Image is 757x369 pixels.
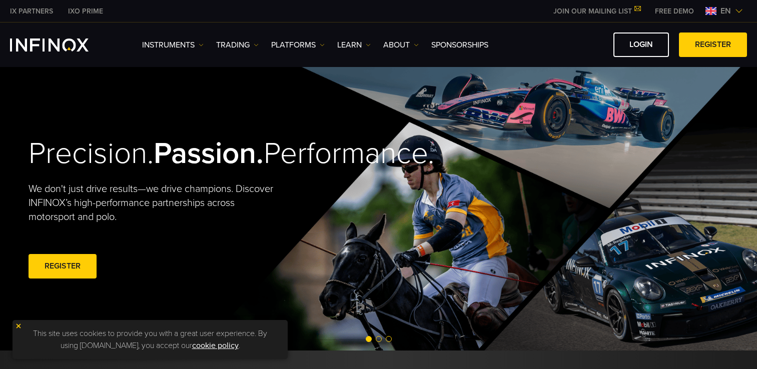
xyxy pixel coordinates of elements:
[61,6,111,16] a: INFINOX
[142,39,204,51] a: Instruments
[29,182,281,224] p: We don't just drive results—we drive champions. Discover INFINOX’s high-performance partnerships ...
[154,135,264,171] strong: Passion.
[337,39,371,51] a: Learn
[216,39,259,51] a: TRADING
[29,135,344,172] h2: Precision. Performance.
[716,5,735,17] span: en
[366,336,372,342] span: Go to slide 1
[386,336,392,342] span: Go to slide 3
[679,32,747,57] a: REGISTER
[376,336,382,342] span: Go to slide 2
[613,32,669,57] a: LOGIN
[18,325,283,354] p: This site uses cookies to provide you with a great user experience. By using [DOMAIN_NAME], you a...
[271,39,325,51] a: PLATFORMS
[29,254,97,278] a: REGISTER
[647,6,701,16] a: INFINOX MENU
[15,322,22,329] img: yellow close icon
[3,6,61,16] a: INFINOX
[192,340,239,350] a: cookie policy
[546,7,647,15] a: JOIN OUR MAILING LIST
[383,39,419,51] a: ABOUT
[10,38,112,51] a: INFINOX Logo
[431,39,488,51] a: SPONSORSHIPS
